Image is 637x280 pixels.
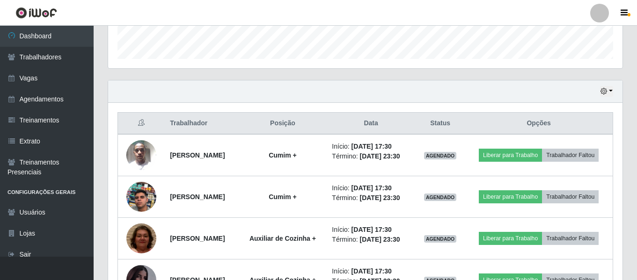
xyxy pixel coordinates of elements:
li: Término: [332,193,410,203]
li: Início: [332,266,410,276]
span: AGENDADO [424,235,457,243]
th: Opções [465,113,613,135]
img: 1756260956373.jpeg [126,207,156,270]
strong: Cumim + [269,193,297,201]
button: Trabalhador Faltou [542,232,599,245]
li: Término: [332,151,410,161]
strong: Auxiliar de Cozinha + [249,235,316,242]
th: Posição [239,113,326,135]
th: Trabalhador [164,113,239,135]
button: Liberar para Trabalho [479,149,542,162]
img: CoreUI Logo [15,7,57,19]
li: Início: [332,183,410,193]
span: AGENDADO [424,152,457,159]
img: 1758147536272.jpeg [126,170,156,223]
strong: [PERSON_NAME] [170,151,225,159]
time: [DATE] 17:30 [351,267,392,275]
button: Trabalhador Faltou [542,149,599,162]
time: [DATE] 17:30 [351,184,392,192]
th: Data [326,113,416,135]
th: Status [416,113,465,135]
time: [DATE] 23:30 [359,194,400,201]
button: Liberar para Trabalho [479,190,542,203]
strong: [PERSON_NAME] [170,193,225,201]
button: Liberar para Trabalho [479,232,542,245]
li: Início: [332,142,410,151]
li: Término: [332,235,410,244]
strong: [PERSON_NAME] [170,235,225,242]
time: [DATE] 17:30 [351,226,392,233]
li: Início: [332,225,410,235]
time: [DATE] 23:30 [359,236,400,243]
time: [DATE] 23:30 [359,152,400,160]
time: [DATE] 17:30 [351,143,392,150]
img: 1689468320787.jpeg [126,135,156,175]
span: AGENDADO [424,194,457,201]
button: Trabalhador Faltou [542,190,599,203]
strong: Cumim + [269,151,297,159]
